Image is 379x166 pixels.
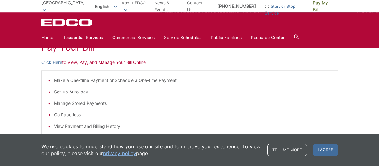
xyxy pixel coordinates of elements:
a: Residential Services [62,34,103,41]
a: privacy policy [103,150,136,157]
a: EDCD logo. Return to the homepage. [41,19,93,26]
a: Public Facilities [211,34,242,41]
li: Go Paperless [54,111,331,118]
p: We use cookies to understand how you use our site and to improve your experience. To view our pol... [41,143,261,157]
li: View Payment and Billing History [54,123,331,130]
a: Resource Center [251,34,285,41]
a: Home [41,34,53,41]
li: Manage Stored Payments [54,100,331,107]
a: Service Schedules [164,34,201,41]
li: Make a One-time Payment or Schedule a One-time Payment [54,77,331,84]
a: Commercial Services [112,34,155,41]
p: to View, Pay, and Manage Your Bill Online [41,59,338,66]
span: I agree [313,144,338,156]
a: Tell me more [267,144,307,156]
li: Set-up Auto-pay [54,88,331,95]
a: Click Here [41,59,62,66]
span: English [90,1,122,11]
